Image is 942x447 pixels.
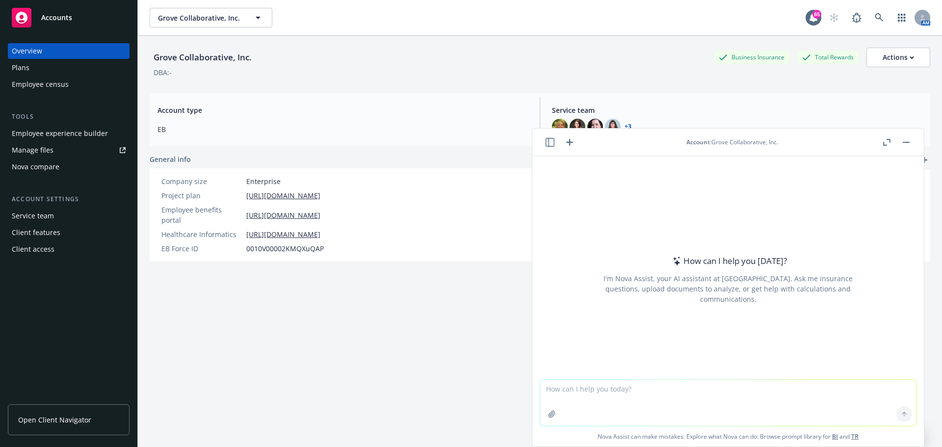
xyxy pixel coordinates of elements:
div: Employee benefits portal [161,205,242,225]
span: Service team [552,105,922,115]
div: Company size [161,176,242,186]
button: Actions [866,48,930,67]
div: Employee experience builder [12,126,108,141]
a: +3 [625,124,631,130]
div: Total Rewards [797,51,859,63]
a: BI [832,432,838,441]
a: [URL][DOMAIN_NAME] [246,229,320,239]
span: Enterprise [246,176,281,186]
a: Employee census [8,77,130,92]
div: : Grove Collaborative, Inc. [686,138,778,146]
div: Business Insurance [714,51,789,63]
img: photo [605,119,621,134]
div: Tools [8,112,130,122]
span: Nova Assist can make mistakes. Explore what Nova can do: Browse prompt library for and [536,426,920,447]
a: Plans [8,60,130,76]
div: Project plan [161,190,242,201]
div: Manage files [12,142,53,158]
span: Account [686,138,710,146]
div: Client features [12,225,60,240]
span: Account type [157,105,528,115]
a: TR [851,432,859,441]
div: Client access [12,241,54,257]
div: Employee census [12,77,69,92]
span: Grove Collaborative, Inc. [158,13,243,23]
a: Nova compare [8,159,130,175]
div: 65 [812,10,821,19]
div: DBA: - [154,67,172,78]
img: photo [587,119,603,134]
a: [URL][DOMAIN_NAME] [246,190,320,201]
div: How can I help you [DATE]? [670,255,787,267]
span: EB [157,124,528,134]
a: Start snowing [824,8,844,27]
a: Service team [8,208,130,224]
img: photo [552,119,568,134]
span: Accounts [41,14,72,22]
a: Client features [8,225,130,240]
a: [URL][DOMAIN_NAME] [246,210,320,220]
a: Manage files [8,142,130,158]
a: Report a Bug [847,8,866,27]
span: 0010V00002KMQXuQAP [246,243,324,254]
button: Grove Collaborative, Inc. [150,8,272,27]
div: EB Force ID [161,243,242,254]
div: Overview [12,43,42,59]
a: Overview [8,43,130,59]
span: General info [150,154,191,164]
div: Nova compare [12,159,59,175]
span: Open Client Navigator [18,415,91,425]
img: photo [570,119,585,134]
div: I'm Nova Assist, your AI assistant at [GEOGRAPHIC_DATA]. Ask me insurance questions, upload docum... [590,273,866,304]
a: add [918,154,930,166]
div: Actions [883,48,914,67]
div: Healthcare Informatics [161,229,242,239]
div: Grove Collaborative, Inc. [150,51,256,64]
div: Plans [12,60,29,76]
div: Account settings [8,194,130,204]
div: Service team [12,208,54,224]
a: Search [869,8,889,27]
a: Client access [8,241,130,257]
a: Employee experience builder [8,126,130,141]
a: Switch app [892,8,912,27]
a: Accounts [8,4,130,31]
